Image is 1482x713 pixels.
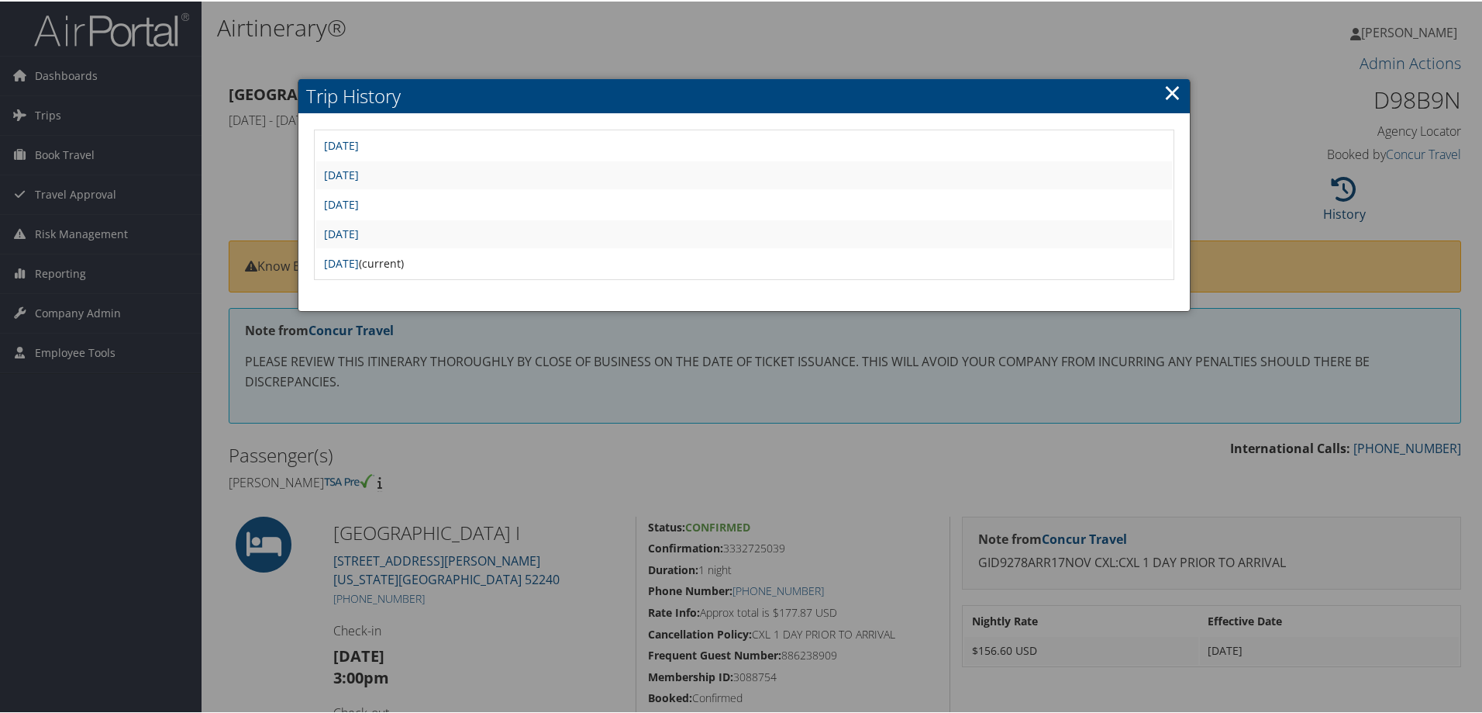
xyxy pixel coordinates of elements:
[316,248,1172,276] td: (current)
[298,78,1190,112] h2: Trip History
[324,196,359,210] a: [DATE]
[324,166,359,181] a: [DATE]
[324,254,359,269] a: [DATE]
[324,225,359,240] a: [DATE]
[324,137,359,151] a: [DATE]
[1163,75,1181,106] a: ×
